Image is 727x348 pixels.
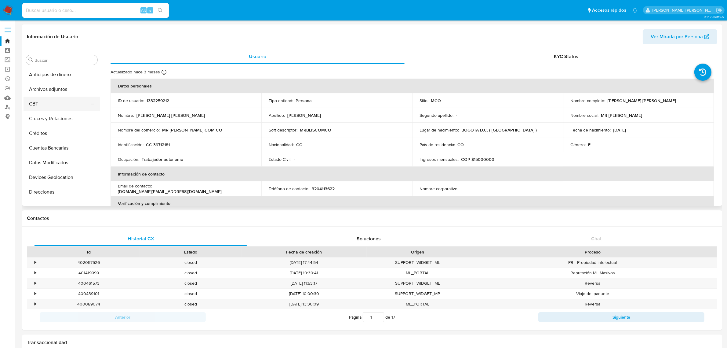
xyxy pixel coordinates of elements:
[118,98,144,103] p: ID de usuario :
[468,278,717,288] div: Reversa
[24,199,100,214] button: Dispositivos Point
[140,289,241,299] div: closed
[300,127,331,133] p: MRBLISCOMCO
[371,249,464,255] div: Origen
[269,113,285,118] p: Apellido :
[38,289,140,299] div: 400439101
[367,299,468,309] div: ML_PORTAL
[35,280,36,286] div: •
[294,157,295,162] p: -
[269,127,297,133] p: Soft descriptor :
[242,257,367,268] div: [DATE] 17:44:54
[269,186,309,191] p: Teléfono de contacto :
[461,157,494,162] p: COP $15000000
[24,185,100,199] button: Direcciones
[367,257,468,268] div: SUPPORT_WIDGET_ML
[613,127,626,133] p: [DATE]
[35,260,36,265] div: •
[643,29,717,44] button: Ver Mirada por Persona
[24,126,100,141] button: Créditos
[420,186,458,191] p: Nombre corporativo :
[591,235,602,242] span: Chat
[391,314,395,320] span: 17
[42,249,135,255] div: Id
[242,289,367,299] div: [DATE] 10:00:30
[24,67,100,82] button: Anticipos de dinero
[38,268,140,278] div: 401419999
[22,6,169,14] input: Buscar usuario o caso...
[118,142,144,147] p: Identificación :
[570,113,598,118] p: Nombre social :
[468,268,717,278] div: Reputación ML Masivos
[570,98,605,103] p: Nombre completo :
[349,312,395,322] span: Página de
[367,278,468,288] div: SUPPORT_WIDGET_ML
[154,6,166,15] button: search-icon
[420,113,453,118] p: Segundo apellido :
[468,299,717,309] div: Reversa
[457,142,464,147] p: CO
[420,157,459,162] p: Ingresos mensuales :
[367,268,468,278] div: ML_PORTAL
[111,69,160,75] p: Actualizado hace 3 meses
[242,299,367,309] div: [DATE] 13:30:09
[118,189,222,194] p: [DOMAIN_NAME][EMAIL_ADDRESS][DOMAIN_NAME]
[570,142,586,147] p: Género :
[287,113,321,118] p: [PERSON_NAME]
[296,142,303,147] p: CO
[246,249,362,255] div: Fecha de creación
[249,53,266,60] span: Usuario
[27,34,78,40] h1: Información de Usuario
[140,257,241,268] div: closed
[652,7,714,13] p: juan.montanobonaga@mercadolibre.com.co
[149,7,151,13] span: s
[456,113,457,118] p: -
[242,268,367,278] div: [DATE] 10:30:41
[242,278,367,288] div: [DATE] 11:53:17
[118,157,139,162] p: Ocupación :
[38,299,140,309] div: 400089074
[40,312,206,322] button: Anterior
[461,127,537,133] p: BOGOTA D.C. ( [GEOGRAPHIC_DATA] )
[473,249,713,255] div: Proceso
[118,113,134,118] p: Nombre :
[140,268,241,278] div: closed
[296,98,312,103] p: Persona
[140,278,241,288] div: closed
[27,215,717,221] h1: Contactos
[111,196,714,211] th: Verificación y cumplimiento
[28,57,33,62] button: Buscar
[420,142,455,147] p: País de residencia :
[118,127,160,133] p: Nombre del comercio :
[38,257,140,268] div: 402057526
[24,155,100,170] button: Datos Modificados
[608,98,676,103] p: [PERSON_NAME] [PERSON_NAME]
[24,141,100,155] button: Cuentas Bancarias
[570,127,611,133] p: Fecha de nacimiento :
[147,98,169,103] p: 1332259212
[38,278,140,288] div: 400461573
[24,82,100,97] button: Archivos adjuntos
[468,289,717,299] div: Viaje del paquete
[128,235,154,242] span: Historial CX
[140,299,241,309] div: closed
[136,113,205,118] p: [PERSON_NAME] [PERSON_NAME]
[357,235,381,242] span: Soluciones
[24,111,100,126] button: Cruces y Relaciones
[35,301,36,307] div: •
[601,113,642,118] p: MR [PERSON_NAME]
[651,29,703,44] span: Ver Mirada por Persona
[269,98,293,103] p: Tipo entidad :
[592,7,626,13] span: Accesos rápidos
[144,249,237,255] div: Estado
[554,53,579,60] span: KYC Status
[588,142,591,147] p: F
[141,7,146,13] span: Alt
[312,186,335,191] p: 3204113622
[420,127,459,133] p: Lugar de nacimiento :
[146,142,170,147] p: CC 39712181
[118,183,152,189] p: Email de contacto :
[367,289,468,299] div: SUPPORT_WIDGET_MP
[461,186,462,191] p: -
[35,291,36,297] div: •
